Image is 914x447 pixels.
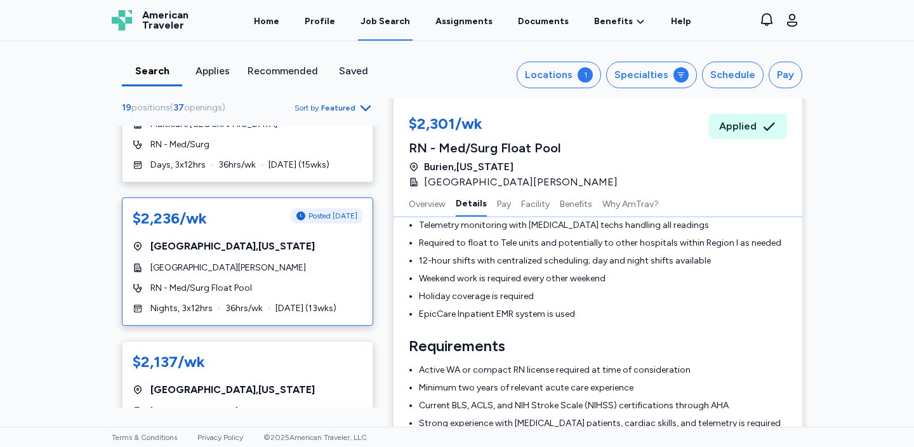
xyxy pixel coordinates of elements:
span: Featured [321,103,355,113]
span: RN - Med/Surg [150,138,209,151]
span: 37 [173,102,184,113]
span: Days, 3x12hrs [150,159,206,171]
div: 1 [578,67,593,83]
li: Holiday coverage is required [419,290,787,303]
button: Specialties [606,62,697,88]
li: Strong experience with [MEDICAL_DATA] patients, cardiac skills, and telemetry is required [419,417,787,430]
span: Burien , [US_STATE] [424,159,513,175]
span: American Traveler [142,10,189,30]
div: Locations [525,67,573,83]
button: Locations1 [517,62,601,88]
button: Pay [769,62,802,88]
li: Required to float to Tele units and potentially to other hospitals within Region I as needed [419,237,787,250]
li: EpicCare Inpatient EMR system is used [419,308,787,321]
h3: Requirements [409,336,787,356]
span: [GEOGRAPHIC_DATA] , [US_STATE] [150,382,315,397]
div: Applies [187,63,237,79]
span: Benefits [594,15,633,28]
a: Terms & Conditions [112,433,177,442]
a: Job Search [358,1,413,41]
span: positions [131,102,170,113]
div: Search [127,63,177,79]
div: $2,301/wk [409,114,625,137]
a: Benefits [594,15,646,28]
button: Details [456,190,487,217]
a: Privacy Policy [197,433,243,442]
li: Minimum two years of relevant acute care experience [419,382,787,394]
span: Nights, 3x12hrs [150,302,213,315]
span: [DATE] ( 13 wks) [275,302,336,315]
button: Pay [497,190,511,217]
img: Logo [112,10,132,30]
div: Pay [777,67,794,83]
span: 36 hrs/wk [225,302,263,315]
button: Benefits [560,190,592,217]
span: [GEOGRAPHIC_DATA] , [US_STATE] [150,239,315,254]
button: Sort byFeatured [295,100,373,116]
button: Facility [521,190,550,217]
span: openings [184,102,222,113]
div: Schedule [710,67,755,83]
li: Telemetry monitoring with [MEDICAL_DATA] techs handling all readings [419,219,787,232]
li: Weekend work is required every other weekend [419,272,787,285]
span: © 2025 American Traveler, LLC [263,433,367,442]
div: $2,236/wk [133,208,207,229]
span: 19 [122,102,131,113]
li: Active WA or compact RN license required at time of consideration [419,364,787,377]
span: [GEOGRAPHIC_DATA][PERSON_NAME] [424,175,618,190]
span: Posted [DATE] [308,211,357,221]
li: Current BLS, ACLS, and NIH Stroke Scale (NIHSS) certifications through AHA [419,399,787,412]
span: Sort by [295,103,319,113]
span: Applied [719,119,757,134]
div: ( ) [122,102,230,114]
div: Job Search [361,15,410,28]
div: Recommended [248,63,318,79]
span: [GEOGRAPHIC_DATA][PERSON_NAME] [150,262,306,274]
button: Schedule [702,62,764,88]
li: 12-hour shifts with centralized scheduling; day and night shifts available [419,255,787,267]
span: [GEOGRAPHIC_DATA] [150,405,238,418]
div: $2,137/wk [133,352,205,372]
span: RN - Med/Surg Float Pool [150,282,252,295]
div: Specialties [614,67,668,83]
button: Overview [409,190,446,217]
span: 36 hrs/wk [218,159,256,171]
div: Saved [328,63,378,79]
div: RN - Med/Surg Float Pool [409,139,625,157]
button: Why AmTrav? [602,190,659,217]
span: [DATE] ( 15 wks) [268,159,329,171]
